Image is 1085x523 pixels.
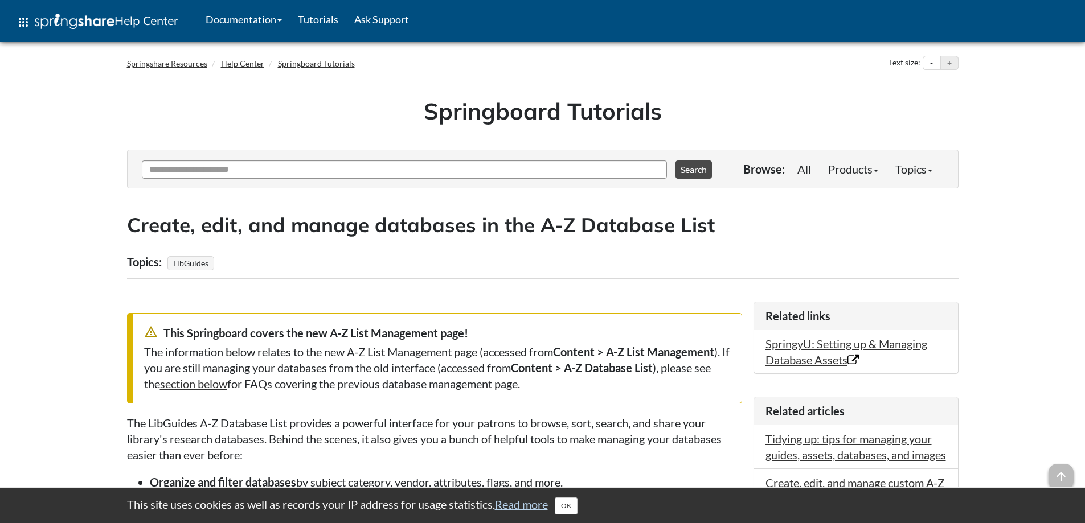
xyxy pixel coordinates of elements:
h2: Create, edit, and manage databases in the A-Z Database List [127,211,959,239]
a: Tidying up: tips for managing your guides, assets, databases, and images [765,432,946,462]
a: Read more [495,497,548,511]
strong: Content > A-Z Database List [511,361,653,374]
div: The information below relates to the new A-Z List Management page (accessed from ). If you are st... [144,344,730,392]
p: Browse: [743,161,785,177]
a: Documentation [198,5,290,34]
a: Products [820,158,887,180]
span: Related links [765,309,830,323]
h1: Springboard Tutorials [136,95,950,127]
div: Topics: [127,251,165,273]
span: warning_amber [144,325,158,339]
a: Create, edit, and manage custom A-Z Resources asset types, assets, and lists [765,476,944,521]
a: apps Help Center [9,5,186,39]
button: Decrease text size [923,56,940,70]
a: Tutorials [290,5,346,34]
strong: Organize and filter databases [150,475,296,489]
span: apps [17,15,30,29]
a: Springshare Resources [127,59,207,68]
a: arrow_upward [1049,465,1074,479]
p: The LibGuides A-Z Database List provides a powerful interface for your patrons to browse, sort, s... [127,415,742,463]
a: All [789,158,820,180]
span: Related articles [765,404,845,418]
button: Search [675,160,712,179]
div: This site uses cookies as well as records your IP address for usage statistics. [116,496,970,514]
span: Help Center [114,13,178,28]
a: Help Center [221,59,264,68]
strong: Content > A-Z List Management [553,345,714,359]
a: LibGuides [171,255,210,271]
a: section below [160,377,227,390]
button: Increase text size [941,56,958,70]
button: Close [555,497,578,514]
a: Ask Support [346,5,417,34]
span: arrow_upward [1049,464,1074,489]
div: Text size: [886,56,923,71]
a: SpringyU: Setting up & Managing Database Assets [765,337,927,366]
a: Topics [887,158,941,180]
div: This Springboard covers the new A-Z List Management page! [144,325,730,341]
img: Springshare [35,14,114,29]
li: by subject category, vendor, attributes, flags, and more. [150,474,742,490]
a: Springboard Tutorials [278,59,355,68]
